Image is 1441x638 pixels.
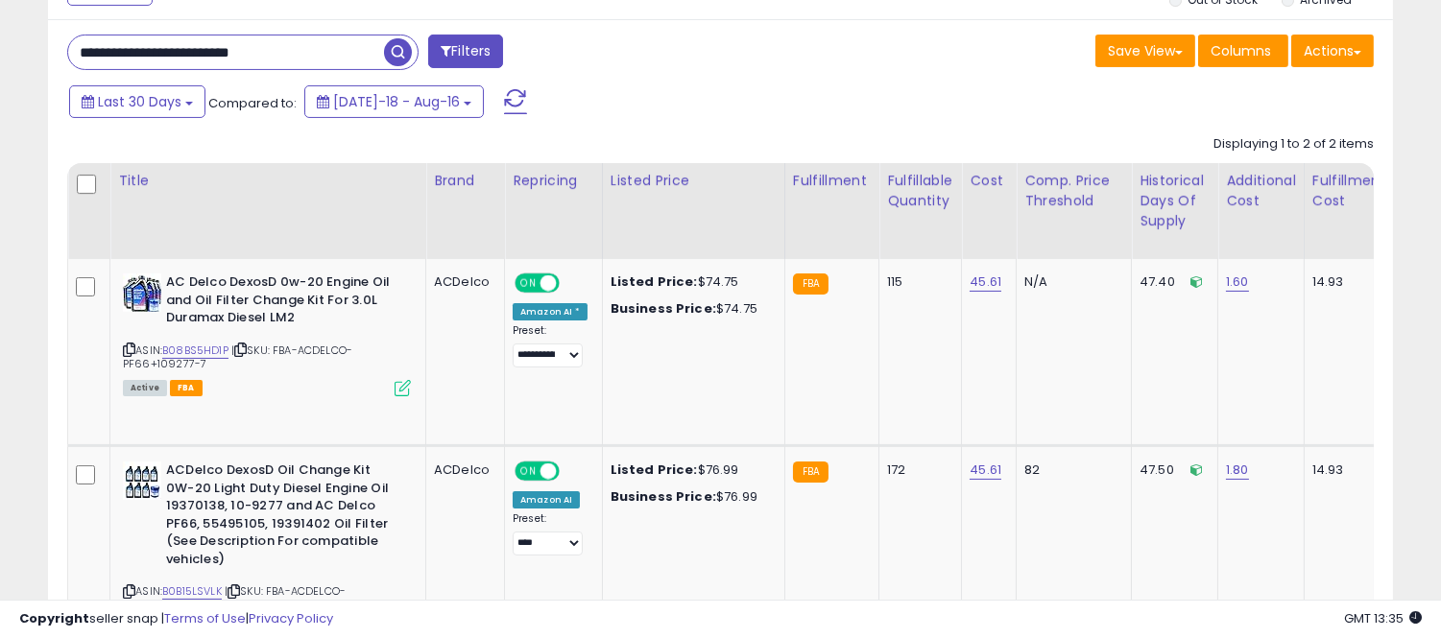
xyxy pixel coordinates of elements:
img: 51OnzdNPAYL._SL40_.jpg [123,273,161,312]
span: | SKU: FBA-ACDELCO-PF66+109277-7 [123,343,352,371]
div: 47.50 [1140,461,1203,479]
div: ASIN: [123,273,411,394]
a: Terms of Use [164,609,246,627]
div: 47.40 [1140,273,1203,291]
div: Repricing [513,171,594,191]
a: 45.61 [970,272,1001,292]
strong: Copyright [19,609,89,627]
div: $76.99 [611,488,770,506]
span: ON [516,275,540,292]
button: Actions [1291,35,1374,67]
b: AC Delco DexosD 0w-20 Engine Oil and Oil Filter Change Kit For 3.0L Duramax Diesel LM2 [166,273,399,332]
div: Preset: [513,324,588,367]
div: Brand [434,171,496,191]
div: $76.99 [611,461,770,479]
div: Fulfillment [793,171,871,191]
div: 82 [1024,461,1117,479]
a: 1.60 [1226,272,1249,292]
a: 1.80 [1226,461,1249,480]
div: Title [118,171,418,191]
span: FBA [170,380,203,396]
div: Amazon AI [513,491,580,508]
span: OFF [557,275,588,292]
div: Displaying 1 to 2 of 2 items [1213,135,1374,154]
small: FBA [793,273,829,295]
span: All listings currently available for purchase on Amazon [123,380,167,396]
b: Listed Price: [611,272,698,291]
div: Comp. Price Threshold [1024,171,1123,211]
button: [DATE]-18 - Aug-16 [304,85,484,118]
b: Listed Price: [611,461,698,479]
div: 14.93 [1312,461,1380,479]
div: N/A [1024,273,1117,291]
b: Business Price: [611,487,716,506]
a: Privacy Policy [249,609,333,627]
div: $74.75 [611,273,770,291]
img: 51zazLTrUsL._SL40_.jpg [123,461,161,500]
span: Compared to: [208,94,297,112]
span: [DATE]-18 - Aug-16 [333,92,460,111]
span: 2025-09-16 13:35 GMT [1344,609,1422,627]
button: Filters [428,35,503,68]
div: 14.93 [1312,273,1380,291]
div: Cost [970,171,1008,191]
button: Columns [1198,35,1288,67]
div: ACDelco [434,273,490,291]
div: Historical Days Of Supply [1140,171,1210,231]
div: 115 [887,273,947,291]
span: Last 30 Days [98,92,181,111]
span: OFF [557,463,588,480]
b: ACDelco DexosD Oil Change Kit 0W-20 Light Duty Diesel Engine Oil 19370138, 10-9277 and AC Delco P... [166,461,399,573]
div: Preset: [513,512,588,555]
div: Fulfillment Cost [1312,171,1386,211]
span: ON [516,463,540,480]
button: Last 30 Days [69,85,205,118]
div: Amazon AI * [513,303,588,320]
span: Columns [1211,41,1271,60]
small: FBA [793,461,829,483]
div: Listed Price [611,171,777,191]
button: Save View [1095,35,1195,67]
a: B08BS5HD1P [162,343,228,359]
a: 45.61 [970,461,1001,480]
div: $74.75 [611,300,770,318]
div: ACDelco [434,461,490,479]
div: Fulfillable Quantity [887,171,953,211]
div: seller snap | | [19,610,333,628]
b: Business Price: [611,299,716,318]
div: 172 [887,461,947,479]
div: Additional Cost [1226,171,1296,211]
